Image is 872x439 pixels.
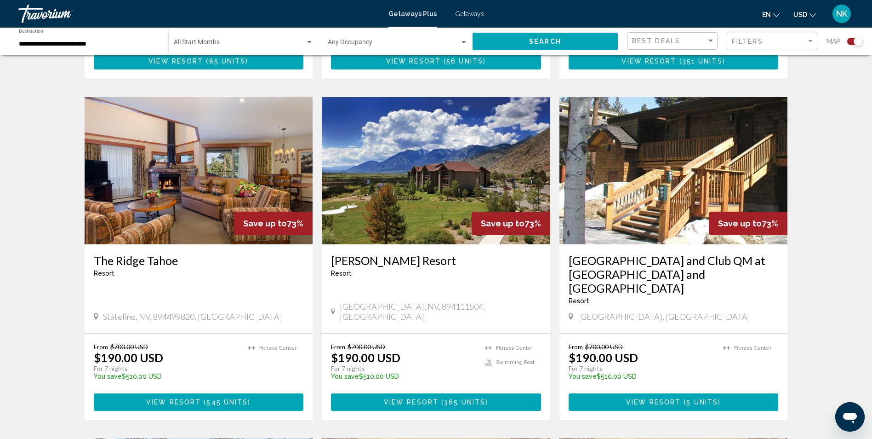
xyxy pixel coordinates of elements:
[331,364,476,373] p: For 7 nights
[203,58,248,65] span: ( )
[632,37,715,45] mat-select: Sort by
[94,343,108,351] span: From
[201,399,251,406] span: ( )
[727,32,817,51] button: Filter
[206,399,248,406] span: 545 units
[331,373,476,380] p: $510.00 USD
[621,58,676,65] span: View Resort
[569,373,714,380] p: $510.00 USD
[94,364,239,373] p: For 7 nights
[709,212,787,235] div: 73%
[569,351,638,364] p: $190.00 USD
[94,393,304,410] button: View Resort(545 units)
[331,52,541,69] button: View Resort(56 units)
[94,270,114,277] span: Resort
[762,8,780,21] button: Change language
[18,5,379,23] a: Travorium
[441,58,486,65] span: ( )
[793,11,807,18] span: USD
[732,38,763,45] span: Filters
[681,399,721,406] span: ( )
[348,343,385,351] span: $700.00 USD
[559,97,788,244] img: ii_lts1.jpg
[682,58,723,65] span: 351 units
[569,393,779,410] button: View Resort(5 units)
[234,212,313,235] div: 73%
[496,345,533,351] span: Fitness Center
[677,58,725,65] span: ( )
[94,254,304,267] a: The Ridge Tahoe
[243,219,287,228] span: Save up to
[209,58,246,65] span: 85 units
[578,312,750,322] span: [GEOGRAPHIC_DATA], [GEOGRAPHIC_DATA]
[331,254,541,267] a: [PERSON_NAME] Resort
[386,58,441,65] span: View Resort
[569,364,714,373] p: For 7 nights
[322,97,550,244] img: ii_wal1.jpg
[626,399,681,406] span: View Resort
[444,399,485,406] span: 365 units
[473,33,618,50] button: Search
[718,219,762,228] span: Save up to
[793,8,816,21] button: Change currency
[569,343,583,351] span: From
[331,393,541,410] button: View Resort(365 units)
[439,399,488,406] span: ( )
[632,37,680,45] span: Best Deals
[103,312,282,322] span: Stateline, NV, 894499820, [GEOGRAPHIC_DATA]
[446,58,483,65] span: 56 units
[835,402,865,432] iframe: Button to launch messaging window
[331,373,359,380] span: You save
[94,52,304,69] button: View Resort(85 units)
[496,359,534,365] span: Swimming Pool
[686,399,718,406] span: 5 units
[388,10,437,17] a: Getaways Plus
[85,97,313,244] img: ii_rt22.jpg
[146,399,201,406] span: View Resort
[331,270,352,277] span: Resort
[472,212,550,235] div: 73%
[259,345,296,351] span: Fitness Center
[94,373,122,380] span: You save
[384,399,439,406] span: View Resort
[331,351,400,364] p: $190.00 USD
[148,58,203,65] span: View Resort
[569,297,589,305] span: Resort
[569,254,779,295] a: [GEOGRAPHIC_DATA] and Club QM at [GEOGRAPHIC_DATA] and [GEOGRAPHIC_DATA]
[734,345,771,351] span: Fitness Center
[569,52,779,69] button: View Resort(351 units)
[481,219,524,228] span: Save up to
[826,35,840,48] span: Map
[830,4,854,23] button: User Menu
[94,351,163,364] p: $190.00 USD
[110,343,148,351] span: $700.00 USD
[569,373,597,380] span: You save
[836,9,847,18] span: NK
[762,11,771,18] span: en
[455,10,484,17] a: Getaways
[340,301,541,322] span: [GEOGRAPHIC_DATA], NV, 894111504, [GEOGRAPHIC_DATA]
[331,343,345,351] span: From
[94,373,239,380] p: $510.00 USD
[585,343,623,351] span: $700.00 USD
[529,38,561,46] span: Search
